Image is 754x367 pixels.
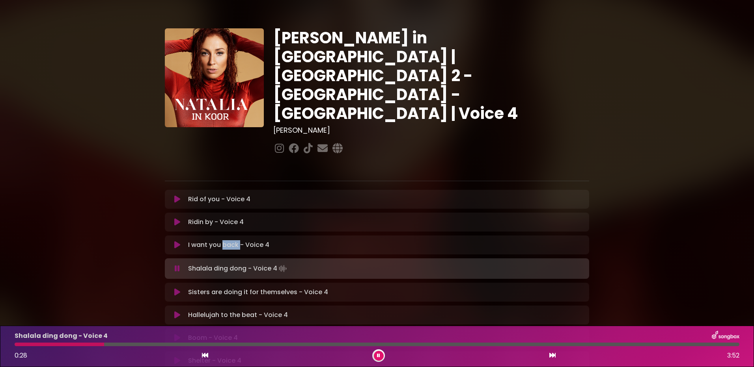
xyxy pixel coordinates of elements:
[188,217,244,227] p: Ridin by - Voice 4
[188,195,250,204] p: Rid of you - Voice 4
[273,28,589,123] h1: [PERSON_NAME] in [GEOGRAPHIC_DATA] | [GEOGRAPHIC_DATA] 2 - [GEOGRAPHIC_DATA] - [GEOGRAPHIC_DATA] ...
[165,28,264,127] img: YTVS25JmS9CLUqXqkEhs
[727,351,739,360] span: 3:52
[15,351,27,360] span: 0:28
[188,287,328,297] p: Sisters are doing it for themselves - Voice 4
[188,240,269,250] p: I want you back - Voice 4
[188,263,288,274] p: Shalala ding dong - Voice 4
[712,331,739,341] img: songbox-logo-white.png
[277,263,288,274] img: waveform4.gif
[15,331,108,341] p: Shalala ding dong - Voice 4
[273,126,589,135] h3: [PERSON_NAME]
[188,310,288,320] p: Hallelujah to the beat - Voice 4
